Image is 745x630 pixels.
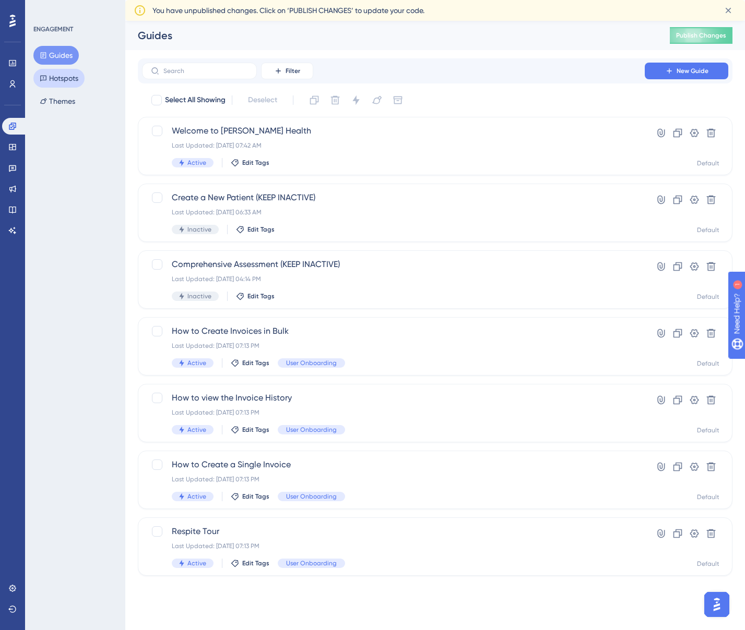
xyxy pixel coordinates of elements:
button: Themes [33,92,81,111]
span: Publish Changes [676,31,726,40]
div: 1 [73,5,76,14]
button: Publish Changes [670,27,732,44]
button: Guides [33,46,79,65]
span: Need Help? [25,3,65,15]
div: Guides [138,28,644,43]
iframe: UserGuiding AI Assistant Launcher [701,589,732,620]
span: You have unpublished changes. Click on ‘PUBLISH CHANGES’ to update your code. [152,4,424,17]
div: ENGAGEMENT [33,25,73,33]
button: Hotspots [33,69,85,88]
